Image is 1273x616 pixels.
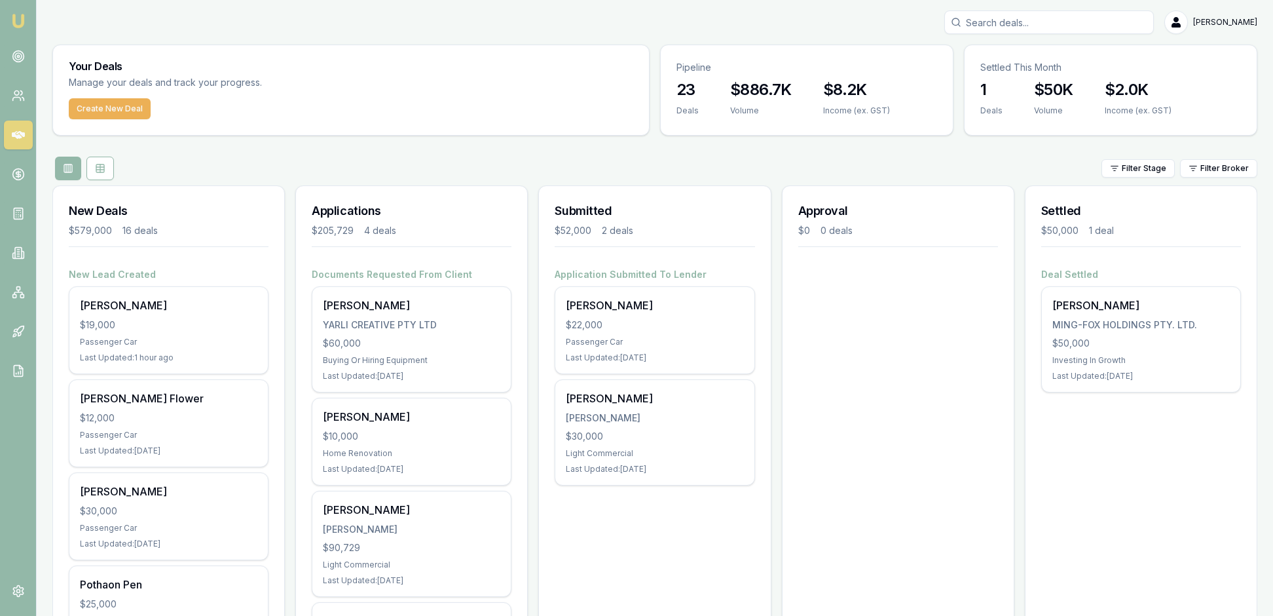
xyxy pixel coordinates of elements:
div: 16 deals [122,224,158,237]
p: Pipeline [676,61,937,74]
button: Filter Broker [1180,159,1257,178]
div: Passenger Car [80,430,257,440]
div: $90,729 [323,541,500,554]
div: Last Updated: [DATE] [566,353,743,363]
div: Volume [730,106,792,116]
div: $25,000 [80,598,257,611]
div: 1 deal [1089,224,1114,237]
div: [PERSON_NAME] [566,412,743,425]
div: Home Renovation [323,448,500,459]
div: Last Updated: [DATE] [80,446,257,456]
h3: $886.7K [730,79,792,100]
div: Last Updated: [DATE] [323,371,500,381]
div: $30,000 [566,430,743,443]
button: Create New Deal [69,98,151,119]
h3: Applications [312,202,511,220]
input: Search deals [944,10,1154,34]
div: [PERSON_NAME] [80,484,257,499]
div: [PERSON_NAME] [323,502,500,518]
h4: Documents Requested From Client [312,268,511,281]
div: Last Updated: [DATE] [80,539,257,549]
div: Last Updated: [DATE] [566,464,743,474]
div: YARLI CREATIVE PTY LTD [323,318,500,332]
div: Last Updated: [DATE] [323,575,500,586]
div: [PERSON_NAME] [323,298,500,313]
div: [PERSON_NAME] Flower [80,391,257,406]
div: Passenger Car [566,337,743,347]
h3: $50K [1034,79,1073,100]
div: Last Updated: 1 hour ago [80,353,257,363]
div: Volume [1034,106,1073,116]
div: [PERSON_NAME] [566,298,743,313]
div: 0 deals [821,224,853,237]
h3: Settled [1041,202,1241,220]
h3: 1 [980,79,1003,100]
button: Filter Stage [1101,159,1175,178]
h3: Submitted [555,202,754,220]
div: $52,000 [555,224,591,237]
div: Light Commercial [566,448,743,459]
h3: New Deals [69,202,268,220]
div: $579,000 [69,224,112,237]
div: Last Updated: [DATE] [1052,371,1230,381]
div: $50,000 [1052,337,1230,350]
h4: Deal Settled [1041,268,1241,281]
div: Pothaon Pen [80,577,257,592]
div: Light Commercial [323,560,500,570]
div: [PERSON_NAME] [1052,298,1230,313]
span: Filter Stage [1122,163,1166,174]
h4: New Lead Created [69,268,268,281]
img: emu-icon-u.png [10,13,26,29]
span: Filter Broker [1200,163,1249,174]
div: [PERSON_NAME] [323,523,500,536]
div: $0 [798,224,810,237]
h4: Application Submitted To Lender [555,268,754,281]
h3: 23 [676,79,699,100]
div: $10,000 [323,430,500,443]
div: 4 deals [364,224,396,237]
div: $50,000 [1041,224,1079,237]
p: Manage your deals and track your progress. [69,75,404,90]
div: [PERSON_NAME] [80,298,257,313]
div: Deals [676,106,699,116]
div: Last Updated: [DATE] [323,464,500,474]
div: Deals [980,106,1003,116]
div: MING-FOX HOLDINGS PTY. LTD. [1052,318,1230,332]
div: Investing In Growth [1052,355,1230,366]
h3: Approval [798,202,998,220]
h3: $8.2K [823,79,890,100]
div: [PERSON_NAME] [323,409,500,425]
div: Buying Or Hiring Equipment [323,355,500,366]
div: $205,729 [312,224,354,237]
h3: Your Deals [69,61,633,71]
div: $19,000 [80,318,257,332]
div: Passenger Car [80,523,257,533]
div: $30,000 [80,505,257,518]
div: 2 deals [602,224,633,237]
div: Income (ex. GST) [823,106,890,116]
div: $22,000 [566,318,743,332]
div: $12,000 [80,412,257,425]
span: [PERSON_NAME] [1193,17,1257,28]
p: Settled This Month [980,61,1241,74]
div: [PERSON_NAME] [566,391,743,406]
div: Income (ex. GST) [1105,106,1172,116]
div: $60,000 [323,337,500,350]
div: Passenger Car [80,337,257,347]
h3: $2.0K [1105,79,1172,100]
